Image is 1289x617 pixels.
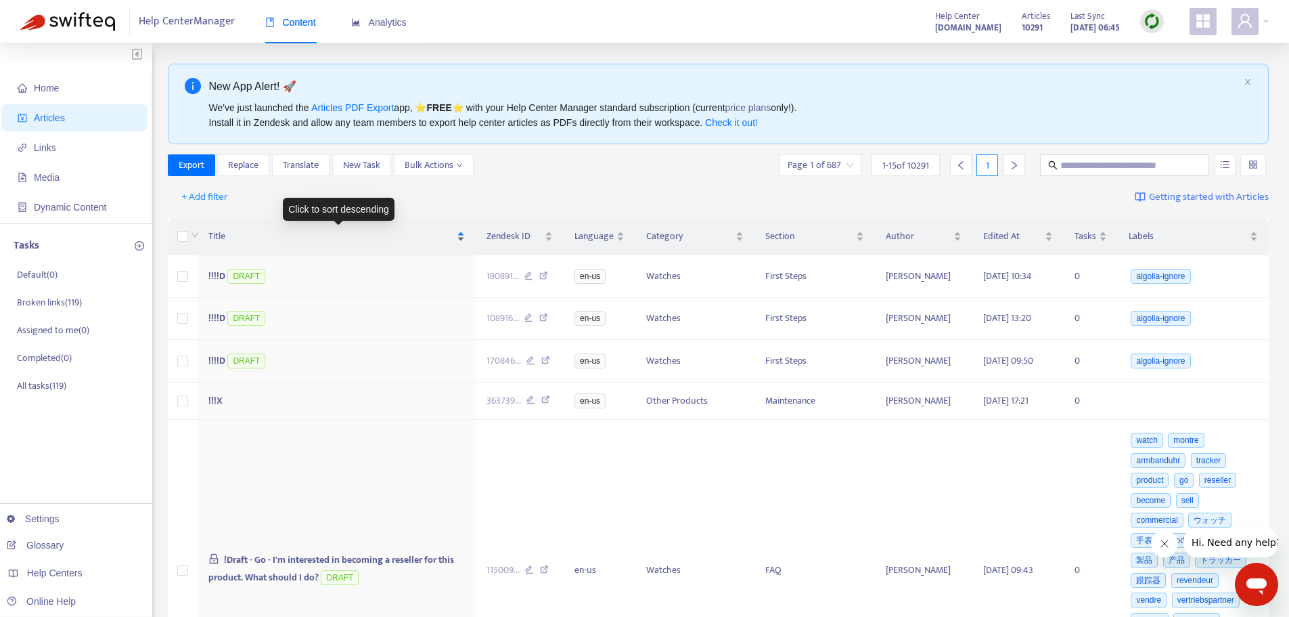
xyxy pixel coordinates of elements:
span: appstore [1195,13,1211,29]
td: Watches [635,255,754,298]
div: 1 [976,154,998,176]
td: 0 [1064,340,1118,383]
a: Articles PDF Export [311,102,394,113]
span: watch [1131,433,1162,448]
img: Swifteq [20,12,115,31]
td: Watches [635,298,754,341]
p: Tasks [14,238,39,254]
th: Zendesk ID [476,218,564,255]
span: Tasks [1075,229,1096,244]
span: Help Centers [27,568,83,578]
span: Author [886,229,951,244]
span: area-chart [351,18,361,27]
span: account-book [18,113,27,123]
button: close [1244,78,1252,87]
a: price plans [725,102,771,113]
span: Help Center [935,9,980,24]
span: !!!!D [208,268,225,284]
span: 手表 [1131,533,1158,548]
strong: [DATE] 06:45 [1070,20,1120,35]
span: Dynamic Content [34,202,106,213]
span: right [1010,161,1019,170]
iframe: Close message [1151,530,1178,557]
span: [DATE] 17:21 [983,393,1028,408]
span: Export [179,158,204,173]
td: Maintenance [754,383,874,420]
th: Labels [1118,218,1269,255]
span: plus-circle [135,241,144,251]
div: Click to sort descending [283,198,394,221]
span: Articles [34,112,65,123]
span: 108916 ... [487,311,519,326]
span: container [18,203,27,212]
img: image-link [1135,192,1146,203]
div: New App Alert! 🚀 [209,78,1239,95]
td: Other Products [635,383,754,420]
div: We've just launched the app, ⭐ ⭐️ with your Help Center Manager standard subscription (current on... [209,100,1239,130]
span: commercial [1131,513,1183,528]
span: ウォッチ [1188,513,1231,528]
iframe: Button to launch messaging window [1235,563,1278,606]
span: user [1237,13,1253,29]
span: book [265,18,275,27]
td: 0 [1064,255,1118,298]
span: [DATE] 10:34 [983,268,1032,284]
a: Getting started with Articles [1135,186,1269,208]
span: down [191,231,199,239]
span: armbanduhr [1131,453,1185,468]
td: [PERSON_NAME] [875,340,973,383]
span: algolia-ignore [1131,269,1190,284]
span: montre [1168,433,1204,448]
span: Category [646,229,733,244]
span: New Task [343,158,380,173]
span: Labels [1129,229,1247,244]
span: tracker [1191,453,1227,468]
span: product [1131,473,1169,488]
span: Section [765,229,853,244]
span: become [1131,493,1171,508]
span: DRAFT [227,354,265,368]
th: Category [635,218,754,255]
span: lock [208,553,219,564]
span: go [1174,473,1194,488]
th: Author [875,218,973,255]
span: Links [34,142,56,153]
p: Completed ( 0 ) [17,351,72,365]
button: Export [168,154,215,176]
th: Language [564,218,635,255]
p: Assigned to me ( 0 ) [17,323,89,337]
span: 115009 ... [487,563,520,578]
a: Online Help [7,596,76,607]
span: !!!!D [208,310,225,326]
th: Tasks [1064,218,1118,255]
span: Home [34,83,59,93]
button: New Task [332,154,391,176]
span: DRAFT [227,311,265,326]
span: Analytics [351,17,407,28]
span: reseller [1199,473,1236,488]
strong: 10291 [1022,20,1043,35]
th: Edited At [972,218,1064,255]
span: algolia-ignore [1131,311,1190,326]
span: !!!!D [208,353,225,368]
span: Articles [1022,9,1050,24]
b: FREE [426,102,451,113]
span: close [1244,78,1252,86]
span: info-circle [185,78,201,94]
span: Last Sync [1070,9,1105,24]
span: Zendesk ID [487,229,543,244]
span: Help Center Manager [139,9,235,35]
span: vendre [1131,593,1167,608]
span: Title [208,229,454,244]
span: 製品 [1131,553,1158,568]
span: Language [574,229,614,244]
th: Section [754,218,874,255]
span: [DATE] 09:50 [983,353,1033,368]
span: Hi. Need any help? [8,9,97,20]
td: 0 [1064,383,1118,420]
span: algolia-ignore [1131,354,1190,368]
p: Broken links ( 119 ) [17,295,82,310]
span: Replace [228,158,258,173]
img: sync.dc5367851b00ba804db3.png [1144,13,1160,30]
td: [PERSON_NAME] [875,383,973,420]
